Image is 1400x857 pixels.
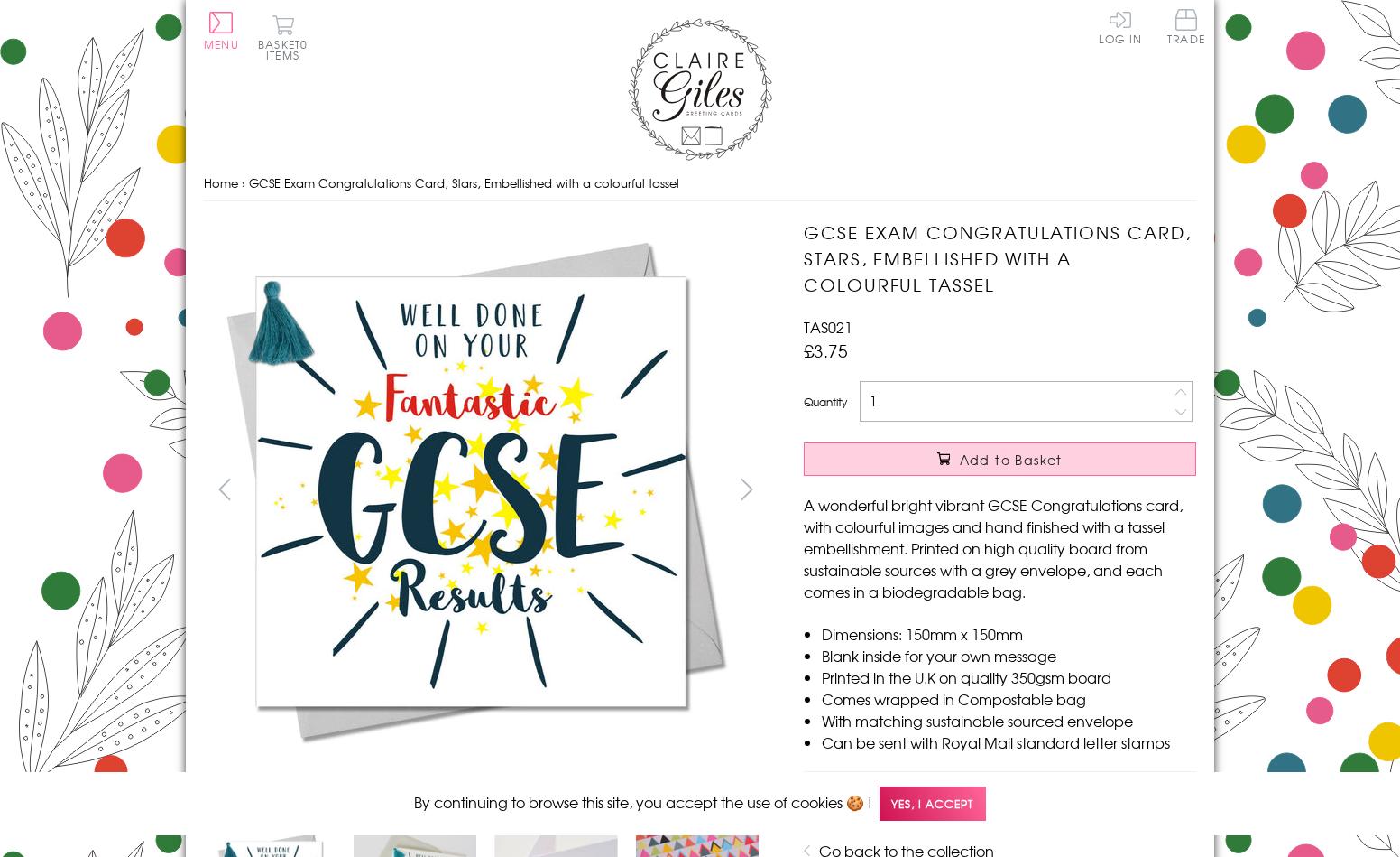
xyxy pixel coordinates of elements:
span: £3.75 [804,338,848,363]
li: Dimensions: 150mm x 150mm [822,623,1196,645]
span: Menu [204,36,239,52]
h1: GCSE Exam Congratulations Card, Stars, Embellished with a colourful tassel [804,219,1196,297]
span: TAS021 [804,316,852,338]
button: Add to Basket [804,442,1196,476]
li: With matching sustainable sourced envelope [822,710,1196,731]
a: Home [204,174,238,191]
img: GCSE Exam Congratulations Card, Stars, Embellished with a colourful tassel [204,219,745,761]
button: Basket0 items [258,14,308,61]
img: GCSE Exam Congratulations Card, Stars, Embellished with a colourful tassel [768,219,1309,761]
li: Comes wrapped in Compostable bag [822,688,1196,710]
p: A wonderful bright vibrant GCSE Congratulations card, with colourful images and hand finished wit... [804,494,1196,602]
label: Quantity [804,394,847,410]
button: Menu [204,12,239,50]
li: Printed in the U.K on quality 350gsm board [822,666,1196,688]
li: Blank inside for your own message [822,645,1196,666]
span: Add to Basket [960,451,1063,469]
button: next [727,469,768,509]
span: 0 items [266,36,308,63]
a: Trade [1167,9,1205,48]
nav: breadcrumbs [204,165,1196,202]
span: GCSE Exam Congratulations Card, Stars, Embellished with a colourful tassel [249,174,679,191]
img: Claire Giles Greetings Cards [628,18,772,161]
span: Yes, I accept [880,787,986,822]
button: prev [204,469,244,509]
li: Can be sent with Royal Mail standard letter stamps [822,731,1196,753]
span: Trade [1167,9,1205,44]
a: Log In [1099,9,1142,44]
span: › [242,174,245,191]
